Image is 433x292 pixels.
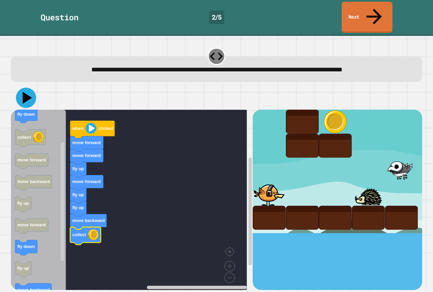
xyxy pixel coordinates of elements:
text: move backward [72,218,105,223]
text: collect [72,232,86,238]
text: move backward [17,179,50,184]
text: fly up [72,205,84,210]
text: fly up [17,201,29,206]
text: move forward [72,179,101,184]
text: move forward [72,140,101,145]
text: move forward [72,153,101,158]
div: Question [41,11,78,23]
div: 2 / 5 [209,10,224,24]
text: fly down [17,112,35,117]
text: clicked [98,126,113,131]
a: Next [342,2,392,33]
text: move forward [17,223,46,228]
div: Blockly Workspace [11,110,253,290]
text: when [72,126,84,131]
text: fly up [72,192,84,197]
text: move forward [17,158,46,163]
text: fly down [17,244,35,249]
text: fly up [17,266,29,271]
text: collect [17,135,31,140]
text: fly up [72,166,84,171]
